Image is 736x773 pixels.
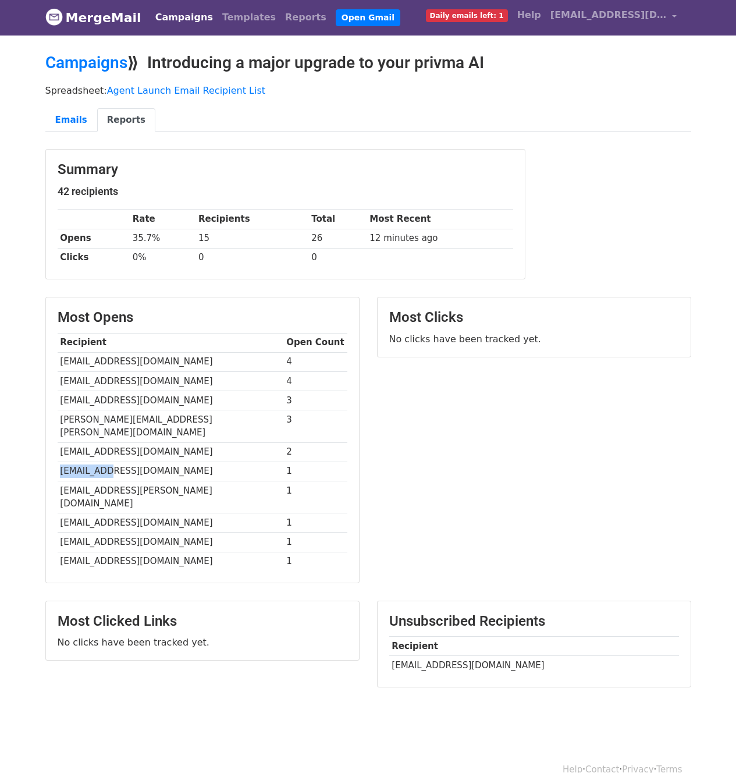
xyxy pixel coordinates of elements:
[550,8,667,22] span: [EMAIL_ADDRESS][DOMAIN_NAME]
[58,248,130,267] th: Clicks
[195,229,308,248] td: 15
[58,352,284,371] td: [EMAIL_ADDRESS][DOMAIN_NAME]
[58,636,347,648] p: No clicks have been tracked yet.
[58,161,513,178] h3: Summary
[58,371,284,391] td: [EMAIL_ADDRESS][DOMAIN_NAME]
[195,248,308,267] td: 0
[284,391,347,410] td: 3
[45,84,691,97] p: Spreadsheet:
[389,309,679,326] h3: Most Clicks
[45,5,141,30] a: MergeMail
[284,552,347,571] td: 1
[58,309,347,326] h3: Most Opens
[58,185,513,198] h5: 42 recipients
[58,613,347,630] h3: Most Clicked Links
[58,462,284,481] td: [EMAIL_ADDRESS][DOMAIN_NAME]
[58,442,284,462] td: [EMAIL_ADDRESS][DOMAIN_NAME]
[389,656,679,675] td: [EMAIL_ADDRESS][DOMAIN_NAME]
[284,513,347,533] td: 1
[367,229,513,248] td: 12 minutes ago
[45,53,127,72] a: Campaigns
[308,248,367,267] td: 0
[678,717,736,773] iframe: Chat Widget
[58,333,284,352] th: Recipient
[130,229,195,248] td: 35.7%
[151,6,218,29] a: Campaigns
[195,210,308,229] th: Recipients
[58,513,284,533] td: [EMAIL_ADDRESS][DOMAIN_NAME]
[58,533,284,552] td: [EMAIL_ADDRESS][DOMAIN_NAME]
[284,410,347,442] td: 3
[284,462,347,481] td: 1
[284,352,347,371] td: 4
[97,108,155,132] a: Reports
[389,333,679,345] p: No clicks have been tracked yet.
[218,6,280,29] a: Templates
[58,229,130,248] th: Opens
[389,637,679,656] th: Recipient
[280,6,331,29] a: Reports
[389,613,679,630] h3: Unsubscribed Recipients
[284,442,347,462] td: 2
[58,552,284,571] td: [EMAIL_ADDRESS][DOMAIN_NAME]
[308,210,367,229] th: Total
[546,3,682,31] a: [EMAIL_ADDRESS][DOMAIN_NAME]
[421,3,513,27] a: Daily emails left: 1
[308,229,367,248] td: 26
[45,8,63,26] img: MergeMail logo
[58,410,284,442] td: [PERSON_NAME][EMAIL_ADDRESS][PERSON_NAME][DOMAIN_NAME]
[284,533,347,552] td: 1
[426,9,508,22] span: Daily emails left: 1
[336,9,400,26] a: Open Gmail
[367,210,513,229] th: Most Recent
[284,371,347,391] td: 4
[45,108,97,132] a: Emails
[513,3,546,27] a: Help
[58,481,284,513] td: [EMAIL_ADDRESS][PERSON_NAME][DOMAIN_NAME]
[284,481,347,513] td: 1
[284,333,347,352] th: Open Count
[58,391,284,410] td: [EMAIL_ADDRESS][DOMAIN_NAME]
[45,53,691,73] h2: ⟫ Introducing a major upgrade to your privma AI
[130,248,195,267] td: 0%
[107,85,265,96] a: Agent Launch Email Recipient List
[130,210,195,229] th: Rate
